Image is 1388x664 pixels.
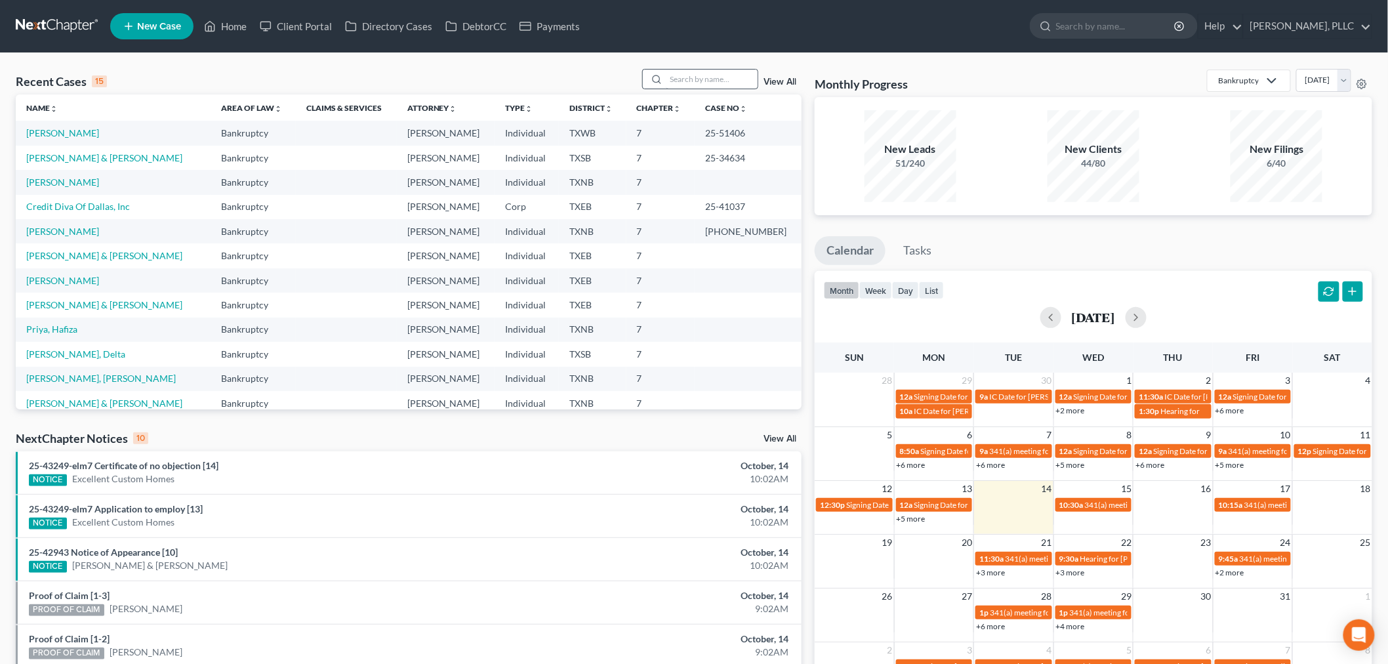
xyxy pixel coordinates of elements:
[900,446,920,456] span: 8:50a
[1040,481,1053,497] span: 14
[338,14,439,38] a: Directory Cases
[495,391,559,415] td: Individual
[1125,373,1133,388] span: 1
[881,373,894,388] span: 28
[1246,352,1259,363] span: Fri
[979,554,1004,564] span: 11:30a
[559,268,626,293] td: TXEB
[626,243,695,268] td: 7
[26,176,99,188] a: [PERSON_NAME]
[1120,535,1133,550] span: 22
[397,318,495,342] td: [PERSON_NAME]
[1198,14,1242,38] a: Help
[900,392,913,402] span: 12a
[544,633,788,646] div: October, 14
[397,195,495,219] td: [PERSON_NAME]
[29,460,218,471] a: 25-43249-elm7 Certificate of no objection [14]
[1205,373,1213,388] span: 2
[26,299,182,310] a: [PERSON_NAME] & [PERSON_NAME]
[211,367,296,391] td: Bankruptcy
[495,121,559,145] td: Individual
[559,170,626,194] td: TXNB
[211,170,296,194] td: Bankruptcy
[1364,373,1372,388] span: 4
[26,127,99,138] a: [PERSON_NAME]
[626,219,695,243] td: 7
[26,250,182,261] a: [PERSON_NAME] & [PERSON_NAME]
[544,459,788,472] div: October, 14
[1200,589,1213,604] span: 30
[397,219,495,243] td: [PERSON_NAME]
[439,14,513,38] a: DebtorCC
[1364,589,1372,604] span: 1
[923,352,946,363] span: Mon
[1125,427,1133,443] span: 8
[914,392,1032,402] span: Signing Date for [PERSON_NAME]
[559,391,626,415] td: TXNB
[815,236,886,265] a: Calendar
[221,103,282,113] a: Area of Lawunfold_more
[1324,352,1341,363] span: Sat
[1219,392,1232,402] span: 12a
[1233,392,1351,402] span: Signing Date for [PERSON_NAME]
[29,561,67,573] div: NOTICE
[960,535,973,550] span: 20
[92,75,107,87] div: 15
[495,170,559,194] td: Individual
[674,105,682,113] i: unfold_more
[495,318,559,342] td: Individual
[544,589,788,602] div: October, 14
[1046,642,1053,658] span: 4
[845,352,864,363] span: Sun
[495,293,559,317] td: Individual
[1040,589,1053,604] span: 28
[72,516,174,529] a: Excellent Custom Homes
[544,516,788,529] div: 10:02AM
[626,268,695,293] td: 7
[513,14,586,38] a: Payments
[966,642,973,658] span: 3
[976,460,1005,470] a: +6 more
[960,373,973,388] span: 29
[397,170,495,194] td: [PERSON_NAME]
[1160,406,1200,416] span: Hearing for
[960,589,973,604] span: 27
[764,434,796,444] a: View All
[705,103,747,113] a: Case Nounfold_more
[1219,554,1238,564] span: 9:45a
[211,268,296,293] td: Bankruptcy
[274,105,282,113] i: unfold_more
[559,146,626,170] td: TXSB
[1005,554,1164,564] span: 341(a) meeting for Crescent [PERSON_NAME]
[626,342,695,366] td: 7
[495,195,559,219] td: Corp
[897,460,926,470] a: +6 more
[1125,642,1133,658] span: 5
[626,146,695,170] td: 7
[1218,75,1259,86] div: Bankruptcy
[695,121,802,145] td: 25-51406
[966,427,973,443] span: 6
[914,500,1032,510] span: Signing Date for [PERSON_NAME]
[559,219,626,243] td: TXNB
[1200,481,1213,497] span: 16
[559,121,626,145] td: TXWB
[29,633,110,644] a: Proof of Claim [1-2]
[559,195,626,219] td: TXEB
[16,430,148,446] div: NextChapter Notices
[1244,14,1372,38] a: [PERSON_NAME], PLLC
[211,391,296,415] td: Bankruptcy
[133,432,148,444] div: 10
[559,318,626,342] td: TXNB
[397,293,495,317] td: [PERSON_NAME]
[824,281,859,299] button: month
[1056,621,1085,631] a: +4 more
[1120,481,1133,497] span: 15
[495,243,559,268] td: Individual
[397,146,495,170] td: [PERSON_NAME]
[881,481,894,497] span: 12
[626,367,695,391] td: 7
[26,398,182,409] a: [PERSON_NAME] & [PERSON_NAME]
[1139,392,1163,402] span: 11:30a
[865,142,956,157] div: New Leads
